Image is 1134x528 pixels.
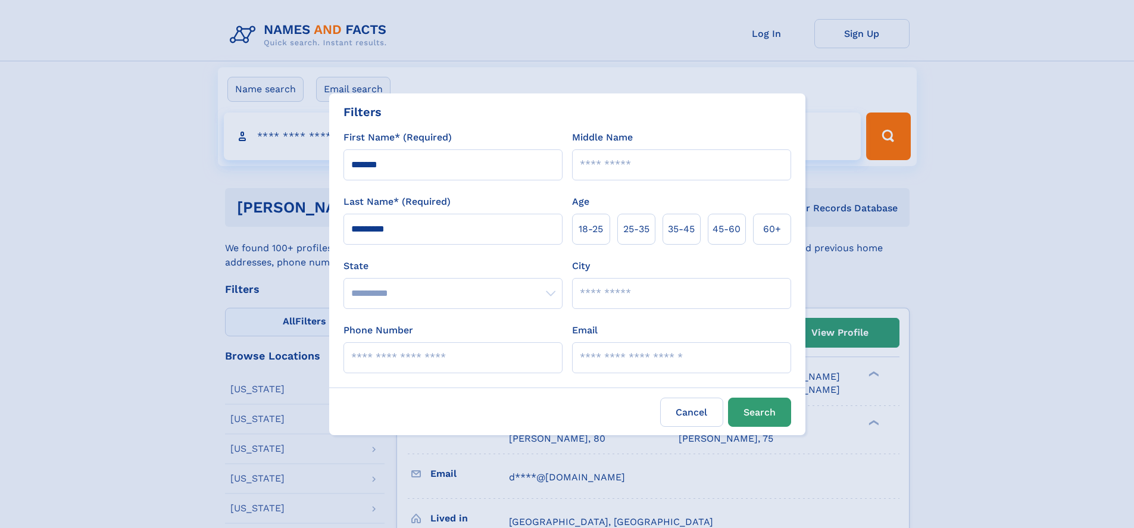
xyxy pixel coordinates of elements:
[343,323,413,338] label: Phone Number
[660,398,723,427] label: Cancel
[343,259,563,273] label: State
[343,195,451,209] label: Last Name* (Required)
[668,222,695,236] span: 35‑45
[713,222,741,236] span: 45‑60
[572,130,633,145] label: Middle Name
[763,222,781,236] span: 60+
[623,222,649,236] span: 25‑35
[343,103,382,121] div: Filters
[728,398,791,427] button: Search
[343,130,452,145] label: First Name* (Required)
[579,222,603,236] span: 18‑25
[572,259,590,273] label: City
[572,195,589,209] label: Age
[572,323,598,338] label: Email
